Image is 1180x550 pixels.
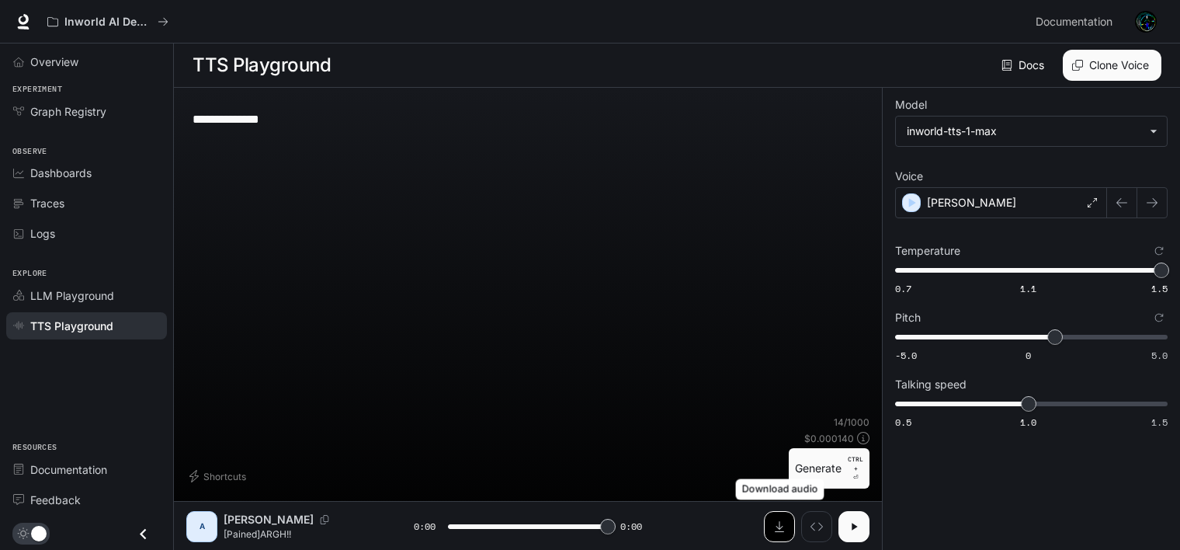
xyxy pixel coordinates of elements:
button: User avatar [1130,6,1161,37]
span: 0.5 [895,416,911,429]
span: LLM Playground [30,287,114,304]
div: A [189,514,214,539]
p: ⏎ [848,454,863,482]
a: Documentation [1029,6,1124,37]
a: TTS Playground [6,312,167,339]
div: inworld-tts-1-max [896,117,1167,146]
p: Temperature [895,245,960,256]
p: Pitch [895,312,921,323]
a: Overview [6,48,167,75]
p: [PERSON_NAME] [927,195,1016,211]
div: Download audio [736,479,824,500]
span: 1.0 [1020,416,1036,429]
button: Close drawer [126,518,161,550]
span: 0.7 [895,282,911,295]
span: 0 [1026,349,1031,362]
div: inworld-tts-1-max [907,124,1142,139]
button: GenerateCTRL +⏎ [789,448,869,489]
span: Documentation [30,461,107,478]
span: Documentation [1036,12,1112,32]
p: Talking speed [895,379,967,390]
span: 1.5 [1151,416,1168,429]
span: 1.5 [1151,282,1168,295]
span: Feedback [30,492,81,508]
p: CTRL + [848,454,863,473]
span: 0:00 [414,519,436,534]
span: Dashboards [30,165,92,181]
p: Model [895,99,927,110]
button: Download audio [764,511,795,542]
a: Graph Registry [6,98,167,125]
p: Inworld AI Demos [64,16,151,29]
button: Clone Voice [1063,50,1161,81]
span: Graph Registry [30,103,106,120]
span: 1.1 [1020,282,1036,295]
span: 5.0 [1151,349,1168,362]
a: Feedback [6,486,167,513]
img: User avatar [1135,11,1157,33]
p: [Pained]ARGH!! [224,527,377,541]
a: Dashboards [6,159,167,186]
span: Logs [30,225,55,242]
button: Copy Voice ID [314,515,335,524]
p: Voice [895,171,923,182]
button: Reset to default [1150,309,1168,326]
a: LLM Playground [6,282,167,309]
a: Docs [998,50,1050,81]
button: Inspect [801,511,832,542]
span: Traces [30,195,64,211]
p: 14 / 1000 [834,416,869,429]
a: Documentation [6,456,167,483]
a: Logs [6,220,167,247]
span: Overview [30,54,78,70]
span: -5.0 [895,349,917,362]
a: Traces [6,190,167,217]
button: Shortcuts [186,464,252,489]
button: Reset to default [1150,242,1168,259]
button: All workspaces [40,6,175,37]
p: $ 0.000140 [804,432,854,445]
h1: TTS Playground [193,50,331,81]
span: TTS Playground [30,318,113,334]
span: 0:00 [620,519,642,534]
p: [PERSON_NAME] [224,512,314,527]
span: Dark mode toggle [31,524,47,541]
